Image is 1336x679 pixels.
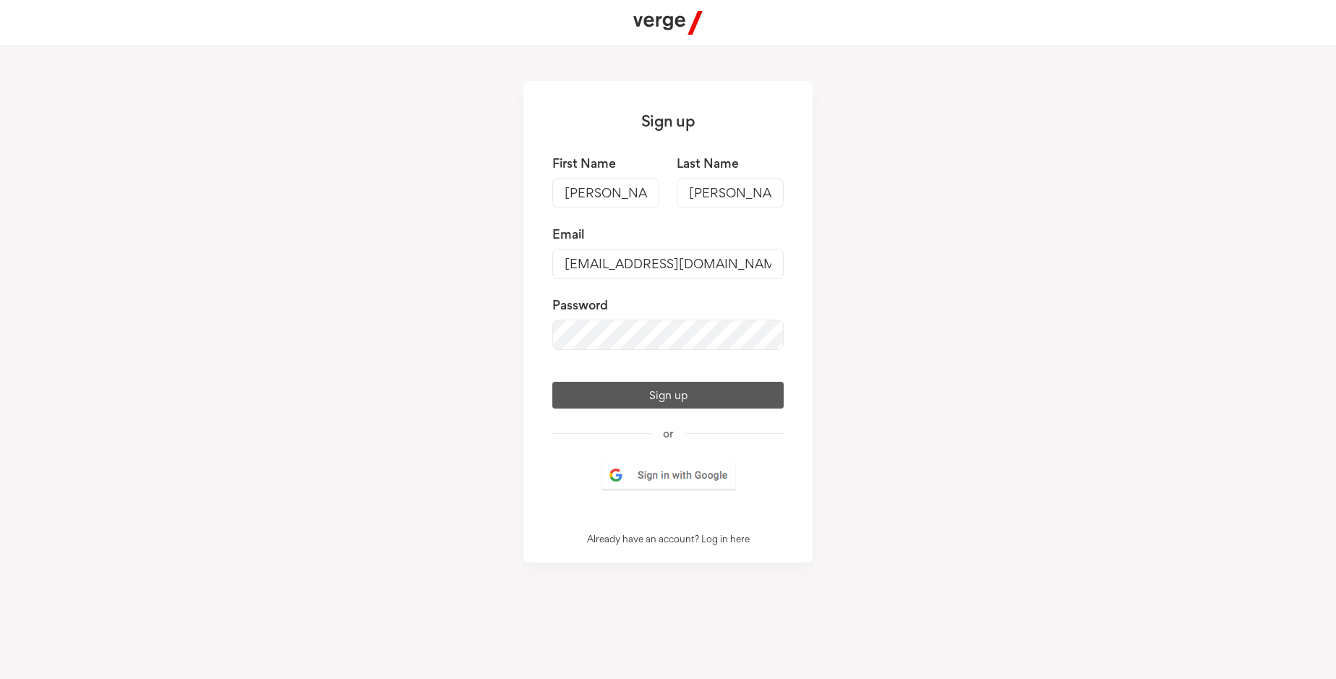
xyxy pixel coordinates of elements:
button: Sign up [552,382,784,409]
h3: Sign up [523,81,813,155]
p: or [552,426,784,441]
label: Email [552,226,784,243]
label: Password [552,296,784,314]
img: google-sign-in.png [599,458,737,492]
a: Already have an account? Log in here [587,533,750,545]
label: Last Name [677,155,784,172]
label: First Name [552,155,659,172]
img: Verge [633,11,703,35]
